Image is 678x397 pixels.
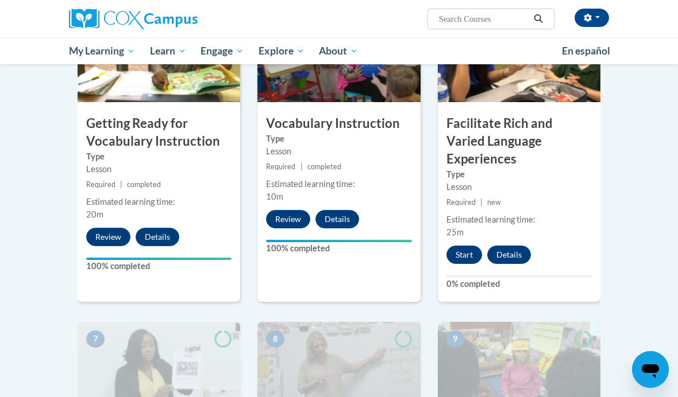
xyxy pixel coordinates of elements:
div: Your progress [86,258,232,260]
span: | [301,162,303,171]
a: Learn [142,38,194,64]
span: 10m [266,192,283,201]
span: new [487,198,501,207]
div: Estimated learning time: [266,178,411,190]
div: Estimated learning time: [86,196,232,208]
span: About [319,44,358,58]
span: 25m [446,227,464,237]
h3: Vocabulary Instruction [257,115,420,133]
span: En español [562,45,610,57]
span: | [480,198,483,207]
label: Type [266,133,411,145]
span: completed [307,162,341,171]
a: Engage [193,38,251,64]
h3: Getting Ready for Vocabulary Instruction [78,115,240,150]
div: Main menu [60,38,618,64]
a: My Learning [61,38,142,64]
span: Required [266,162,295,171]
h3: Facilitate Rich and Varied Language Experiences [438,115,600,168]
a: Explore [251,38,312,64]
div: Lesson [446,181,592,193]
span: My Learning [69,44,135,58]
span: Explore [259,44,305,58]
input: Search Courses [438,12,530,26]
iframe: Button to launch messaging window [632,351,669,388]
button: Details [315,210,359,228]
button: Account Settings [575,9,609,27]
div: Lesson [266,145,411,158]
span: Engage [201,44,244,58]
span: Learn [150,44,186,58]
a: Cox Campus [69,9,237,29]
label: 100% completed [86,260,232,273]
div: Lesson [86,163,232,176]
span: 20m [86,209,103,219]
label: 100% completed [266,242,411,255]
div: Estimated learning time: [446,213,592,226]
button: Details [136,228,179,246]
button: Start [446,246,482,264]
label: Type [446,168,592,181]
div: Your progress [266,240,411,242]
span: Required [86,180,115,189]
button: Search [530,12,547,26]
span: | [120,180,122,189]
span: 8 [266,330,284,348]
label: Type [86,150,232,163]
span: Required [446,198,476,207]
button: Review [266,210,310,228]
span: completed [127,180,161,189]
img: Cox Campus [69,9,198,29]
span: 7 [86,330,105,348]
span: 9 [446,330,465,348]
button: Review [86,228,130,246]
a: About [312,38,366,64]
button: Details [487,246,531,264]
a: En español [554,39,618,63]
label: 0% completed [446,278,592,290]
